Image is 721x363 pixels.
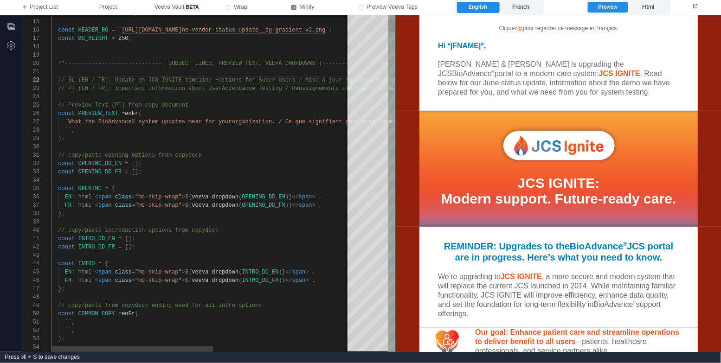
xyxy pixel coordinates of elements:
[279,269,292,275] span: )}</
[99,3,117,12] span: Project
[65,319,71,325] span: ``
[23,109,39,118] div: 26
[23,226,39,235] div: 40
[312,202,322,209] span: >`,
[23,118,39,126] div: 27
[182,277,192,284] span: >${
[292,277,306,284] span: span
[23,268,39,276] div: 45
[78,169,122,175] span: OPENING_DD_FR
[132,160,142,167] span: [];
[182,194,192,200] span: >${
[118,311,122,317] span: =
[58,77,219,83] span: // SL (EN / FR): Update on JCS IGNITE timeline +
[78,277,98,284] span: html`<
[209,202,212,209] span: .
[135,277,182,284] span: "mc-skip-wrap"
[628,2,668,13] label: Html
[212,194,239,200] span: dropdown
[367,3,418,12] span: Preview Veeva Tags
[238,269,242,275] span: (
[125,169,128,175] span: =
[58,85,222,92] span: // PT (EN / FR): Important information about User
[238,202,242,209] span: (
[23,310,39,318] div: 50
[300,3,315,12] span: Minify
[58,336,64,342] span: );
[23,235,39,243] div: 41
[23,260,39,268] div: 44
[23,43,39,51] div: 18
[299,194,312,200] span: span
[58,160,75,167] span: const
[23,93,39,101] div: 24
[78,236,115,242] span: INTRO_DD_EN
[285,202,299,209] span: )}</
[58,286,64,292] span: };
[23,201,39,210] div: 37
[23,351,39,360] div: 55
[23,34,39,43] div: 17
[182,202,192,209] span: >${
[78,194,98,200] span: html`<
[135,269,182,275] span: "mc-skip-wrap"
[58,210,64,217] span: };
[71,269,75,275] span: :
[58,60,225,67] span: /*-----------------------------[ SUBJECT LINES, PR
[58,261,75,267] span: const
[65,194,71,200] span: EN
[112,35,115,42] span: =
[329,27,332,33] span: ;
[71,327,75,334] span: ,
[457,2,499,13] label: English
[122,311,135,317] span: enFr
[58,35,75,42] span: const
[58,236,75,242] span: const
[23,210,39,218] div: 38
[182,269,192,275] span: >${
[132,202,135,209] span: =
[23,218,39,226] div: 39
[23,335,39,343] div: 53
[65,127,71,134] span: ``
[23,126,39,134] div: 28
[78,27,109,33] span: HEADER_BG
[23,293,39,301] div: 48
[23,285,39,293] div: 47
[58,102,188,108] span: // Preview Text (PT) from copy document
[23,301,39,310] div: 49
[118,244,122,250] span: =
[98,202,112,209] span: span
[242,194,286,200] span: OPENING_DD_EN
[118,27,122,33] span: `
[132,277,135,284] span: =
[78,311,115,317] span: COMMON_COPY
[129,35,132,42] span: ;
[23,185,39,193] div: 35
[23,243,39,251] div: 42
[23,59,39,68] div: 20
[98,277,112,284] span: span
[154,3,200,12] span: Veeva Vault
[58,152,202,159] span: // copy/paste opening options from copydeck
[219,77,366,83] span: actions for Super Users / Mise à jour sur le
[279,277,292,284] span: )}</
[122,110,125,117] span: =
[588,2,628,13] label: Preview
[115,269,132,275] span: class
[305,277,315,284] span: >`,
[225,302,262,309] span: tro options
[78,269,98,275] span: html`<
[192,277,209,284] span: veeva
[192,202,209,209] span: veeva
[58,169,75,175] span: const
